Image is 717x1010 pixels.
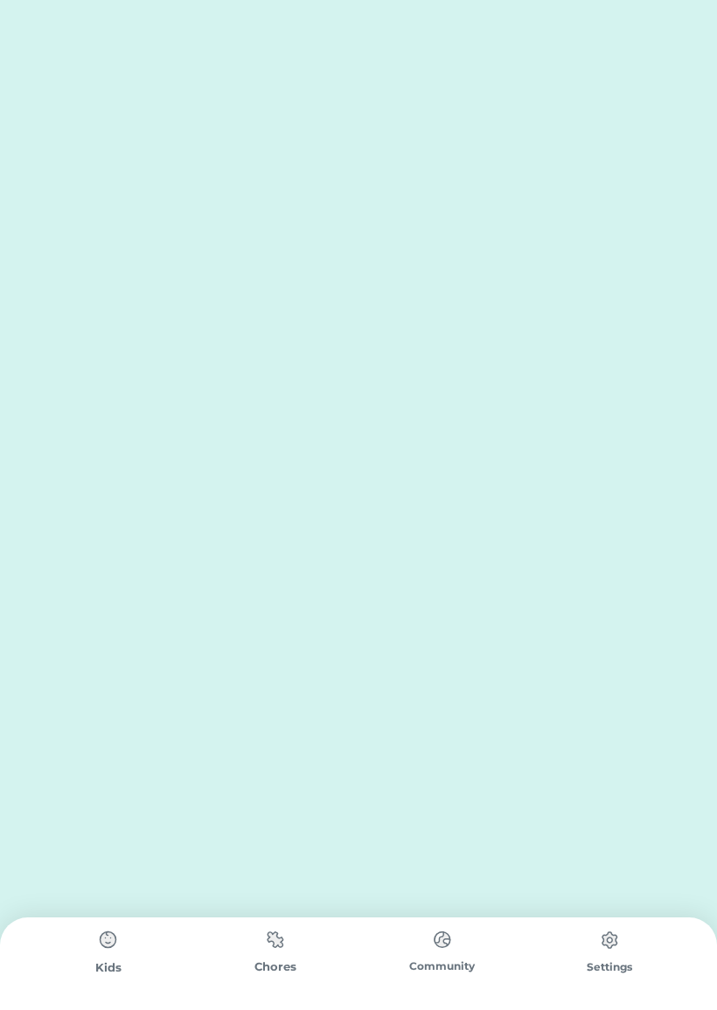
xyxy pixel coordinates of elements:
[425,923,460,957] img: type%3Dchores%2C%20state%3Ddefault.svg
[526,959,693,975] div: Settings
[191,958,358,976] div: Chores
[258,923,293,957] img: type%3Dchores%2C%20state%3Ddefault.svg
[592,923,627,958] img: type%3Dchores%2C%20state%3Ddefault.svg
[91,923,126,958] img: type%3Dchores%2C%20state%3Ddefault.svg
[358,958,526,974] div: Community
[24,959,191,977] div: Kids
